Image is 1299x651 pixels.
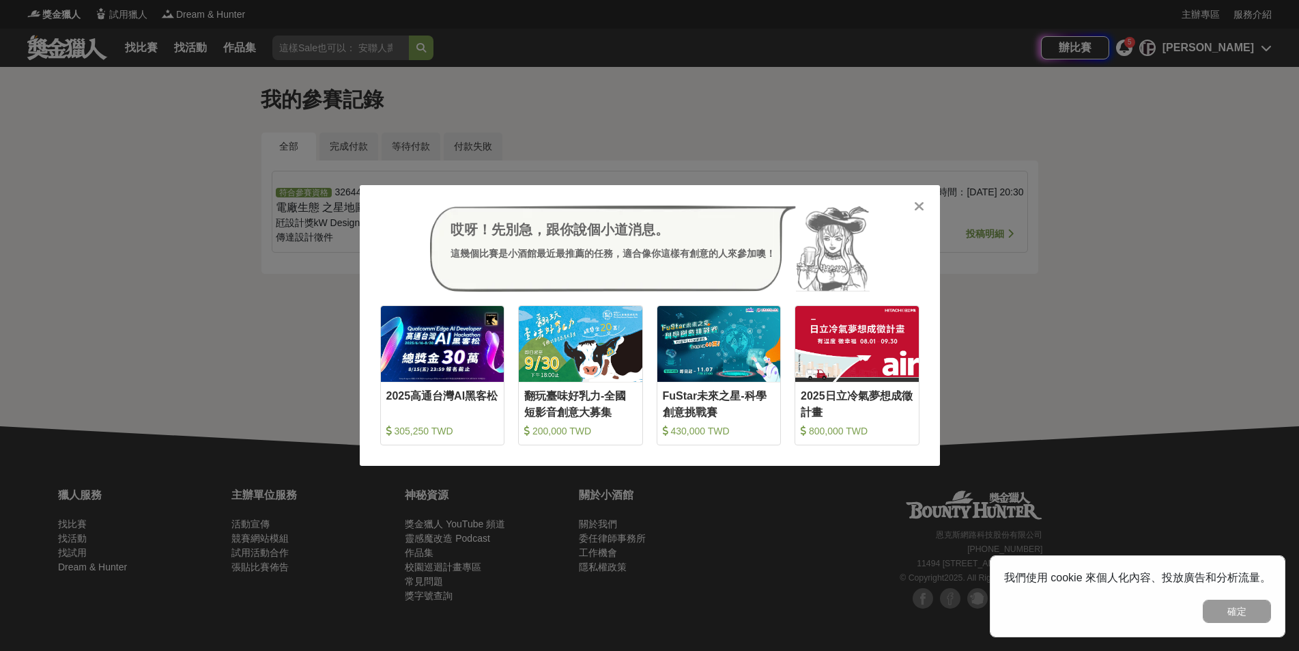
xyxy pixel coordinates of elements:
[519,306,642,382] img: Cover Image
[657,306,781,382] img: Cover Image
[380,305,505,445] a: Cover Image2025高通台灣AI黑客松 305,250 TWD
[795,305,919,445] a: Cover Image2025日立冷氣夢想成徵計畫 800,000 TWD
[386,424,499,438] div: 305,250 TWD
[451,219,775,240] div: 哎呀！先別急，跟你說個小道消息。
[663,424,775,438] div: 430,000 TWD
[524,424,637,438] div: 200,000 TWD
[518,305,643,445] a: Cover Image翻玩臺味好乳力-全國短影音創意大募集 200,000 TWD
[796,206,870,292] img: Avatar
[663,388,775,419] div: FuStar未來之星-科學創意挑戰賽
[1203,600,1271,623] button: 確定
[1004,572,1271,583] span: 我們使用 cookie 來個人化內容、投放廣告和分析流量。
[386,388,499,419] div: 2025高通台灣AI黑客松
[451,247,775,261] div: 這幾個比賽是小酒館最近最推薦的任務，適合像你這樣有創意的人來參加噢！
[657,305,782,445] a: Cover ImageFuStar未來之星-科學創意挑戰賽 430,000 TWD
[524,388,637,419] div: 翻玩臺味好乳力-全國短影音創意大募集
[801,424,913,438] div: 800,000 TWD
[795,306,919,382] img: Cover Image
[381,306,504,382] img: Cover Image
[801,388,913,419] div: 2025日立冷氣夢想成徵計畫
